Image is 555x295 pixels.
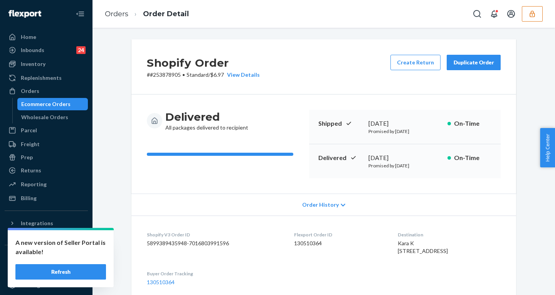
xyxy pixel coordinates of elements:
div: Integrations [21,219,53,227]
div: Replenishments [21,74,62,82]
div: Freight [21,140,40,148]
h3: Delivered [165,110,248,124]
h2: Shopify Order [147,55,260,71]
a: 130510364 [147,279,175,285]
a: Ecommerce Orders [17,98,88,110]
a: Home [5,31,88,43]
button: Open account menu [503,6,519,22]
button: Create Return [390,55,441,70]
div: Returns [21,167,41,174]
p: On-Time [454,119,491,128]
a: Billing [5,192,88,204]
button: Open Search Box [469,6,485,22]
div: Prep [21,153,33,161]
p: # #253878905 / $6.97 [147,71,260,79]
div: Orders [21,87,39,95]
div: All packages delivered to recipient [165,110,248,131]
dt: Buyer Order Tracking [147,270,282,277]
button: View Details [224,71,260,79]
div: Inbounds [21,46,44,54]
a: Orders [105,10,128,18]
p: Promised by [DATE] [368,162,441,169]
p: Delivered [318,153,362,162]
a: Wholesale Orders [17,111,88,123]
a: Add Integration [5,233,88,242]
dt: Destination [398,231,501,238]
span: • [182,71,185,78]
a: Inbounds24 [5,44,88,56]
button: Close Navigation [72,6,88,22]
ol: breadcrumbs [99,3,195,25]
a: Returns [5,164,88,177]
a: Replenishments [5,72,88,84]
dd: 130510364 [294,239,385,247]
button: Refresh [15,264,106,280]
p: On-Time [454,153,491,162]
a: Inventory [5,58,88,70]
div: Inventory [21,60,45,68]
dt: Flexport Order ID [294,231,385,238]
dd: 5899389435948-7016803991596 [147,239,282,247]
div: Parcel [21,126,37,134]
button: Open notifications [486,6,502,22]
a: Reporting [5,178,88,190]
div: Reporting [21,180,47,188]
dt: Shopify V3 Order ID [147,231,282,238]
div: Home [21,33,36,41]
a: Parcel [5,124,88,137]
button: Duplicate Order [447,55,501,70]
div: [DATE] [368,119,441,128]
a: Freight [5,138,88,150]
div: Billing [21,194,37,202]
a: Add Fast Tag [5,267,88,276]
p: Shipped [318,119,362,128]
a: Prep [5,151,88,164]
div: Duplicate Order [453,59,494,66]
img: Flexport logo [8,10,41,18]
p: A new version of Seller Portal is available! [15,238,106,256]
div: [DATE] [368,153,441,162]
button: Fast Tags [5,251,88,264]
span: Kara K [STREET_ADDRESS] [398,240,448,254]
span: Standard [187,71,209,78]
div: Ecommerce Orders [21,100,71,108]
a: Orders [5,85,88,97]
span: Order History [302,201,339,209]
p: Promised by [DATE] [368,128,441,135]
button: Help Center [540,128,555,167]
a: Order Detail [143,10,189,18]
button: Integrations [5,217,88,229]
div: Wholesale Orders [21,113,68,121]
a: Settings [5,279,88,292]
div: 24 [76,46,86,54]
